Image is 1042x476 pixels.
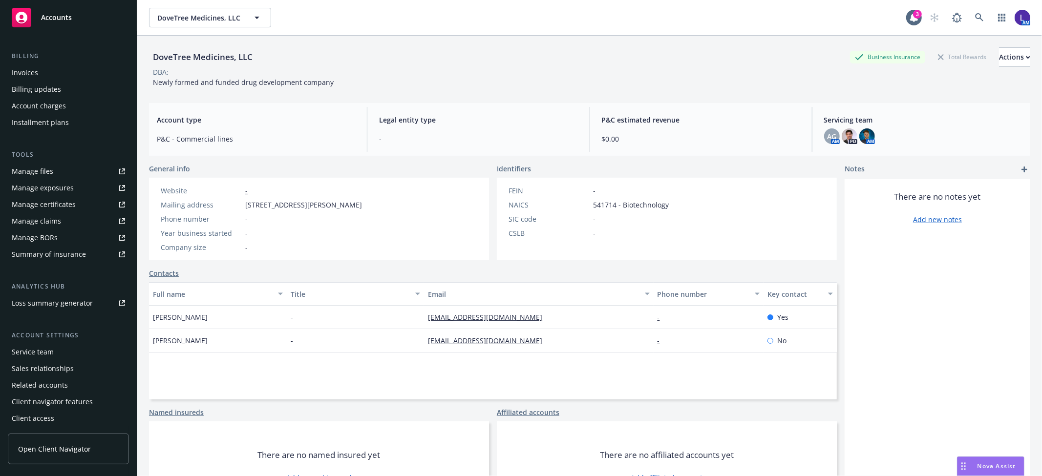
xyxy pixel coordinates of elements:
span: - [291,312,293,322]
span: Identifiers [497,164,531,174]
a: Invoices [8,65,129,81]
span: [PERSON_NAME] [153,312,208,322]
div: Account charges [12,98,66,114]
div: DBA: - [153,67,171,77]
a: Start snowing [925,8,944,27]
button: Actions [999,47,1030,67]
div: NAICS [509,200,589,210]
div: Invoices [12,65,38,81]
a: Installment plans [8,115,129,130]
a: [EMAIL_ADDRESS][DOMAIN_NAME] [428,312,550,322]
div: Drag to move [957,457,970,476]
span: Legal entity type [379,115,577,125]
div: Full name [153,289,272,299]
a: Sales relationships [8,361,129,376]
button: Phone number [654,282,764,306]
a: Summary of insurance [8,247,129,262]
span: Newly formed and funded drug development company [153,78,334,87]
div: SIC code [509,214,589,224]
div: Email [428,289,638,299]
span: Yes [777,312,788,322]
div: Sales relationships [12,361,74,376]
div: 3 [913,9,922,18]
span: - [245,242,248,252]
span: General info [149,164,190,174]
span: - [379,134,577,144]
a: Client access [8,411,129,426]
button: Nova Assist [957,456,1024,476]
button: Full name [149,282,287,306]
span: DoveTree Medicines, LLC [157,13,242,23]
span: - [593,214,595,224]
a: Account charges [8,98,129,114]
span: - [245,228,248,238]
div: FEIN [509,186,589,196]
span: Account type [157,115,355,125]
span: There are no notes yet [894,191,981,203]
button: DoveTree Medicines, LLC [149,8,271,27]
div: Mailing address [161,200,241,210]
a: Manage BORs [8,230,129,246]
div: Manage BORs [12,230,58,246]
a: Manage files [8,164,129,179]
span: P&C - Commercial lines [157,134,355,144]
span: [PERSON_NAME] [153,335,208,346]
a: - [245,186,248,195]
div: CSLB [509,228,589,238]
a: Search [970,8,989,27]
a: Manage certificates [8,197,129,212]
span: AG [827,131,836,142]
span: - [291,335,293,346]
a: Contacts [149,268,179,278]
span: Notes [845,164,865,175]
div: Website [161,186,241,196]
img: photo [842,128,857,144]
a: Billing updates [8,82,129,97]
div: Billing updates [12,82,61,97]
span: P&C estimated revenue [602,115,800,125]
div: Company size [161,242,241,252]
div: Business Insurance [850,51,925,63]
a: Loss summary generator [8,295,129,311]
div: DoveTree Medicines, LLC [149,51,256,63]
span: - [593,186,595,196]
div: Actions [999,48,1030,66]
div: Installment plans [12,115,69,130]
div: Service team [12,344,54,360]
a: Manage claims [8,213,129,229]
div: Billing [8,51,129,61]
a: Switch app [992,8,1012,27]
div: Phone number [658,289,749,299]
span: There are no affiliated accounts yet [600,449,734,461]
span: $0.00 [602,134,800,144]
a: Client navigator features [8,394,129,410]
a: Manage exposures [8,180,129,196]
a: - [658,312,668,322]
button: Title [287,282,425,306]
div: Account settings [8,331,129,340]
span: Open Client Navigator [18,444,91,454]
div: Loss summary generator [12,295,93,311]
button: Key contact [764,282,837,306]
a: Affiliated accounts [497,407,559,417]
a: - [658,336,668,345]
div: Client navigator features [12,394,93,410]
div: Year business started [161,228,241,238]
a: Named insureds [149,407,204,417]
a: [EMAIL_ADDRESS][DOMAIN_NAME] [428,336,550,345]
div: Analytics hub [8,282,129,291]
a: add [1019,164,1030,175]
div: Manage certificates [12,197,76,212]
div: Client access [12,411,54,426]
div: Tools [8,150,129,160]
span: 541714 - Biotechnology [593,200,669,210]
a: Report a Bug [947,8,967,27]
div: Related accounts [12,377,68,393]
span: Servicing team [824,115,1022,125]
button: Email [424,282,653,306]
div: Phone number [161,214,241,224]
span: Nova Assist [978,462,1016,470]
div: Summary of insurance [12,247,86,262]
span: There are no named insured yet [258,449,381,461]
